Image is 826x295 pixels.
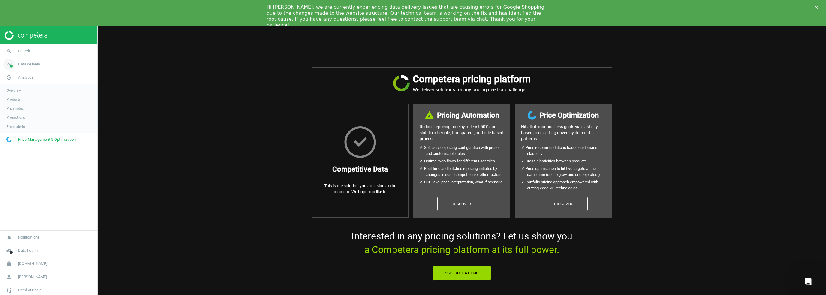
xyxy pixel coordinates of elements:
[267,4,550,28] div: Hi [PERSON_NAME], we are currently experiencing data delivery issues that are causing errors for ...
[3,72,15,83] i: pie_chart_outlined
[18,75,34,80] span: Analytics
[3,59,15,70] i: timeline
[521,124,605,142] p: Hit all of your business goals via elasticity- based price setting driven by demand patterns.
[18,261,47,266] span: [DOMAIN_NAME]
[5,31,47,40] img: ajHJNr6hYgQAAAAASUVORK5CYII=
[413,87,531,93] p: We deliver solutions for any pricing need or challenge
[18,235,40,240] span: Notifications
[344,126,376,158] img: HxscrLsMTvcLXxPnqlhRQhRi+upeiQYiT7g7j1jdpu6T9n6zgWWHzG7gAAAABJRU5ErkJggg==
[426,158,504,164] li: Optimal workflows for different user roles
[18,248,38,253] span: Data health
[7,115,25,120] span: Promotions
[426,166,504,178] li: Real-time and batched repricing initiated by changes in cost, competition or other factors
[424,111,434,119] img: DI+PfHAOTJwAAAAASUVORK5CYII=
[312,230,612,257] p: Interested in any pricing solutions? Let us show you
[426,179,504,185] li: SKU-level price interpretation, what-if scenario
[7,88,21,93] span: Overview
[18,287,43,293] span: Need our help?
[393,75,410,91] img: JRVR7TKHubxRX4WiWFsHXLVQu3oYgKr0EdU6k5jjvBYYAAAAAElFTkSuQmCC
[18,62,40,67] span: Data delivery
[7,124,25,129] span: Email alerts
[528,111,536,120] img: wGWNvw8QSZomAAAAABJRU5ErkJggg==
[18,48,30,54] span: Search
[318,183,402,195] p: This is the solution you are using at the moment. We hope you like it!
[413,74,531,85] h2: Competera pricing platform
[527,145,605,157] li: Price recommendations based on demand elasticity
[3,258,15,269] i: work
[527,158,605,164] li: Cross-elasticities between products
[3,232,15,243] i: notifications
[527,166,605,178] li: Price optimization to hit two targets at the same time (one to grow and one to protect)
[420,124,504,142] p: Reduce repricing time by at least 50% and shift to a flexible, transparent, and rule-based process.
[815,5,821,9] div: Close
[539,110,599,121] h3: Price Optimization
[364,244,559,255] span: a Competera pricing platform at its full power.
[332,164,388,175] h3: Competitive Data
[539,197,588,212] a: Discover
[6,137,12,142] img: wGWNvw8QSZomAAAAABJRU5ErkJggg==
[437,197,486,212] a: Discover
[3,271,15,283] i: person
[18,137,76,142] span: Price Management & Optimization
[7,106,24,111] span: Price index
[18,274,47,280] span: [PERSON_NAME]
[3,45,15,57] i: search
[426,145,504,157] li: Self-service pricing configuration with preset and customizable rules
[433,266,491,281] button: Schedule a Demo
[437,110,499,121] h3: Pricing Automation
[801,275,815,289] iframe: Intercom live chat
[527,179,605,191] li: Portfolio pricing approach empowered with cutting-edge ML technologies
[3,245,15,256] i: cloud_done
[7,97,21,102] span: Products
